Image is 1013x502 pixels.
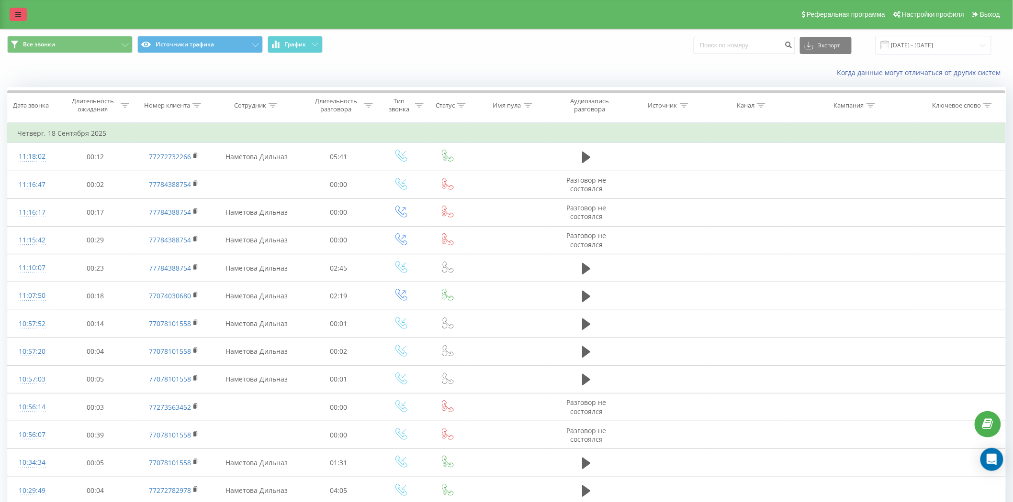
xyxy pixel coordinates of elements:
[149,152,191,161] a: 77272732266
[17,231,47,250] div: 11:15:42
[214,310,300,338] td: Наметова Дильназ
[17,453,47,472] div: 10:34:34
[268,36,323,53] button: График
[17,286,47,305] div: 11:07:50
[807,11,885,18] span: Реферальная программа
[56,449,134,477] td: 00:05
[980,448,1003,471] div: Open Intercom Messenger
[56,393,134,421] td: 00:03
[980,11,1000,18] span: Выход
[214,226,300,254] td: Наметова Дильназ
[17,175,47,194] div: 11:16:47
[17,370,47,389] div: 10:57:03
[737,101,754,109] div: Канал
[56,254,134,282] td: 00:23
[17,147,47,166] div: 11:18:02
[17,203,47,222] div: 11:16:17
[67,97,118,113] div: Длительность ожидания
[149,180,191,189] a: 77784388754
[932,101,981,109] div: Ключевое слово
[300,171,377,198] td: 00:00
[17,426,47,444] div: 10:56:07
[56,143,134,171] td: 00:12
[566,426,606,444] span: Разговор не состоялся
[149,486,191,495] a: 77272782978
[56,310,134,338] td: 00:14
[300,226,377,254] td: 00:00
[648,101,677,109] div: Источник
[56,171,134,198] td: 00:02
[694,37,795,54] input: Поиск по номеру
[17,315,47,333] div: 10:57:52
[137,36,263,53] button: Источники трафика
[493,101,521,109] div: Имя пула
[214,254,300,282] td: Наметова Дильназ
[300,254,377,282] td: 02:45
[17,259,47,277] div: 11:10:07
[149,207,191,217] a: 77784388754
[902,11,964,18] span: Настройки профиля
[566,175,606,193] span: Разговор не состоялся
[214,449,300,477] td: Наметова Дильназ
[149,403,191,412] a: 77273563452
[800,37,852,54] button: Экспорт
[149,291,191,300] a: 77074030680
[214,365,300,393] td: Наметова Дильназ
[566,398,606,415] span: Разговор не состоялся
[385,97,413,113] div: Тип звонка
[149,374,191,383] a: 77078101558
[566,231,606,249] span: Разговор не состоялся
[300,310,377,338] td: 00:01
[300,365,377,393] td: 00:01
[149,235,191,244] a: 77784388754
[149,319,191,328] a: 77078101558
[7,36,133,53] button: Все звонки
[300,449,377,477] td: 01:31
[214,338,300,365] td: Наметова Дильназ
[300,393,377,421] td: 00:00
[56,365,134,393] td: 00:05
[559,97,621,113] div: Аудиозапись разговора
[311,97,362,113] div: Длительность разговора
[300,282,377,310] td: 02:19
[214,143,300,171] td: Наметова Дильназ
[300,338,377,365] td: 00:02
[56,338,134,365] td: 00:04
[144,101,190,109] div: Номер клиента
[56,226,134,254] td: 00:29
[149,430,191,439] a: 77078101558
[214,282,300,310] td: Наметова Дильназ
[214,198,300,226] td: Наметова Дильназ
[837,68,1006,77] a: Когда данные могут отличаться от других систем
[13,101,49,109] div: Дата звонка
[17,398,47,416] div: 10:56:14
[17,481,47,500] div: 10:29:49
[834,101,864,109] div: Кампания
[436,101,455,109] div: Статус
[234,101,266,109] div: Сотрудник
[566,203,606,221] span: Разговор не состоялся
[149,263,191,273] a: 77784388754
[56,282,134,310] td: 00:18
[23,41,55,48] span: Все звонки
[300,198,377,226] td: 00:00
[149,458,191,467] a: 77078101558
[300,421,377,449] td: 00:00
[56,198,134,226] td: 00:17
[285,41,306,48] span: График
[149,347,191,356] a: 77078101558
[17,342,47,361] div: 10:57:20
[8,124,1006,143] td: Четверг, 18 Сентября 2025
[300,143,377,171] td: 05:41
[56,421,134,449] td: 00:39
